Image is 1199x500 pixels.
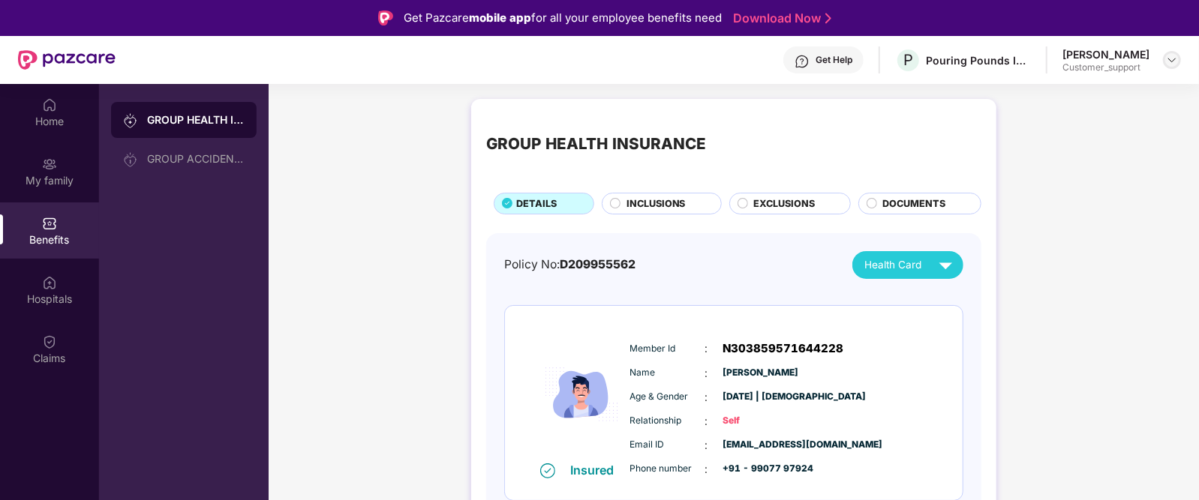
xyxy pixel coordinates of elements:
span: : [705,340,708,357]
div: GROUP HEALTH INSURANCE [486,132,706,156]
span: Email ID [630,438,705,452]
img: New Pazcare Logo [18,50,116,70]
div: [PERSON_NAME] [1062,47,1149,61]
span: N303859571644228 [723,340,844,358]
strong: mobile app [469,10,531,25]
span: : [705,461,708,478]
img: svg+xml;base64,PHN2ZyB4bWxucz0iaHR0cDovL3d3dy53My5vcmcvMjAwMC9zdmciIHZpZXdCb3g9IjAgMCAyNCAyNCIgd2... [933,252,959,278]
span: [PERSON_NAME] [723,366,798,380]
img: svg+xml;base64,PHN2ZyBpZD0iRHJvcGRvd24tMzJ4MzIiIHhtbG5zPSJodHRwOi8vd3d3LnczLm9yZy8yMDAwL3N2ZyIgd2... [1166,54,1178,66]
span: : [705,365,708,382]
span: DOCUMENTS [883,196,946,211]
span: Age & Gender [630,390,705,404]
button: Health Card [852,251,963,279]
img: svg+xml;base64,PHN2ZyB3aWR0aD0iMjAiIGhlaWdodD0iMjAiIHZpZXdCb3g9IjAgMCAyMCAyMCIgZmlsbD0ibm9uZSIgeG... [123,152,138,167]
span: : [705,389,708,406]
span: Name [630,366,705,380]
div: Get Pazcare for all your employee benefits need [404,9,722,27]
span: : [705,437,708,454]
img: svg+xml;base64,PHN2ZyB3aWR0aD0iMjAiIGhlaWdodD0iMjAiIHZpZXdCb3g9IjAgMCAyMCAyMCIgZmlsbD0ibm9uZSIgeG... [42,157,57,172]
span: D209955562 [560,257,636,271]
img: Stroke [825,10,831,26]
div: GROUP HEALTH INSURANCE [147,112,245,127]
span: Phone number [630,462,705,476]
img: svg+xml;base64,PHN2ZyBpZD0iSGVscC0zMngzMiIgeG1sbnM9Imh0dHA6Ly93d3cudzMub3JnLzIwMDAvc3ZnIiB3aWR0aD... [795,54,810,69]
img: svg+xml;base64,PHN2ZyBpZD0iSG9tZSIgeG1sbnM9Imh0dHA6Ly93d3cudzMub3JnLzIwMDAvc3ZnIiB3aWR0aD0iMjAiIG... [42,97,57,112]
img: svg+xml;base64,PHN2ZyBpZD0iQmVuZWZpdHMiIHhtbG5zPSJodHRwOi8vd3d3LnczLm9yZy8yMDAwL3N2ZyIgd2lkdGg9Ij... [42,216,57,231]
span: [EMAIL_ADDRESS][DOMAIN_NAME] [723,438,798,452]
div: Insured [570,463,623,478]
div: Get Help [816,54,852,66]
img: svg+xml;base64,PHN2ZyB3aWR0aD0iMjAiIGhlaWdodD0iMjAiIHZpZXdCb3g9IjAgMCAyMCAyMCIgZmlsbD0ibm9uZSIgeG... [123,113,138,128]
div: Customer_support [1062,61,1149,73]
span: P [903,51,913,69]
span: EXCLUSIONS [753,196,815,211]
span: Self [723,414,798,428]
div: Policy No: [504,256,636,274]
div: GROUP ACCIDENTAL INSURANCE [147,153,245,165]
span: INCLUSIONS [627,196,686,211]
span: Member Id [630,342,705,356]
a: Download Now [733,10,827,26]
img: svg+xml;base64,PHN2ZyBpZD0iQ2xhaW0iIHhtbG5zPSJodHRwOi8vd3d3LnczLm9yZy8yMDAwL3N2ZyIgd2lkdGg9IjIwIi... [42,334,57,349]
span: Relationship [630,414,705,428]
span: DETAILS [516,196,557,211]
img: Logo [378,10,393,25]
img: icon [536,327,627,462]
img: svg+xml;base64,PHN2ZyB4bWxucz0iaHR0cDovL3d3dy53My5vcmcvMjAwMC9zdmciIHdpZHRoPSIxNiIgaGVpZ2h0PSIxNi... [540,463,555,478]
span: +91 - 99077 97924 [723,462,798,476]
span: : [705,413,708,430]
div: Pouring Pounds India Pvt Ltd (CashKaro and EarnKaro) [926,53,1031,67]
span: [DATE] | [DEMOGRAPHIC_DATA] [723,390,798,404]
img: svg+xml;base64,PHN2ZyBpZD0iSG9zcGl0YWxzIiB4bWxucz0iaHR0cDovL3d3dy53My5vcmcvMjAwMC9zdmciIHdpZHRoPS... [42,275,57,290]
span: Health Card [864,257,921,273]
